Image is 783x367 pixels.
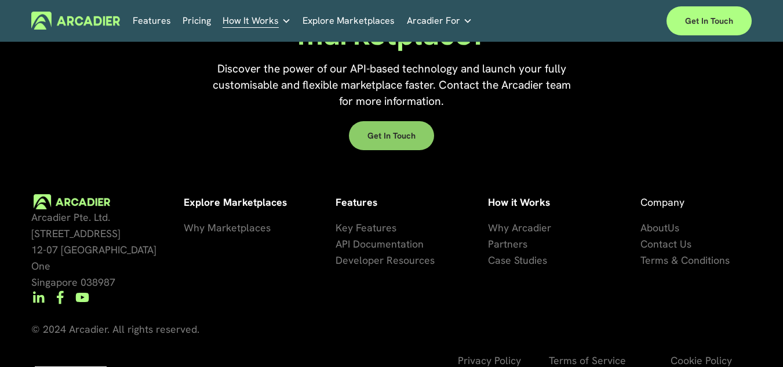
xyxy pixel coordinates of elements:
[336,236,424,252] a: API Documentation
[494,237,527,250] span: artners
[303,12,395,30] a: Explore Marketplaces
[667,6,752,35] a: Get in touch
[336,195,377,209] strong: Features
[488,220,551,236] a: Why Arcadier
[671,354,732,367] span: Cookie Policy
[640,253,730,267] span: Terms & Conditions
[501,252,547,268] a: se Studies
[336,220,396,236] a: Key Features
[488,237,494,250] span: P
[640,195,684,209] span: Company
[336,252,435,268] a: Developer Resources
[349,121,434,150] a: Get in touch
[488,253,501,267] span: Ca
[31,12,120,30] img: Arcadier
[31,290,45,304] a: LinkedIn
[458,354,521,367] span: Privacy Policy
[488,221,551,234] span: Why Arcadier
[488,236,494,252] a: P
[407,12,472,30] a: folder dropdown
[494,236,527,252] a: artners
[184,195,287,209] strong: Explore Marketplaces
[668,221,679,234] span: Us
[184,220,271,236] a: Why Marketplaces
[133,12,171,30] a: Features
[336,221,396,234] span: Key Features
[31,322,199,336] span: © 2024 Arcadier. All rights reserved.
[640,237,691,250] span: Contact Us
[183,12,211,30] a: Pricing
[640,236,691,252] a: Contact Us
[549,354,626,367] span: Terms of Service
[407,13,460,29] span: Arcadier For
[31,210,159,289] span: Arcadier Pte. Ltd. [STREET_ADDRESS] 12-07 [GEOGRAPHIC_DATA] One Singapore 038987
[213,61,574,108] span: Discover the power of our API-based technology and launch your fully customisable and flexible ma...
[640,252,730,268] a: Terms & Conditions
[53,290,67,304] a: Facebook
[75,290,89,304] a: YouTube
[501,253,547,267] span: se Studies
[488,252,501,268] a: Ca
[725,311,783,367] iframe: Chat Widget
[640,220,668,236] a: About
[640,221,668,234] span: About
[336,237,424,250] span: API Documentation
[223,12,291,30] a: folder dropdown
[184,221,271,234] span: Why Marketplaces
[336,253,435,267] span: Developer Resources
[488,195,550,209] strong: How it Works
[223,13,279,29] span: How It Works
